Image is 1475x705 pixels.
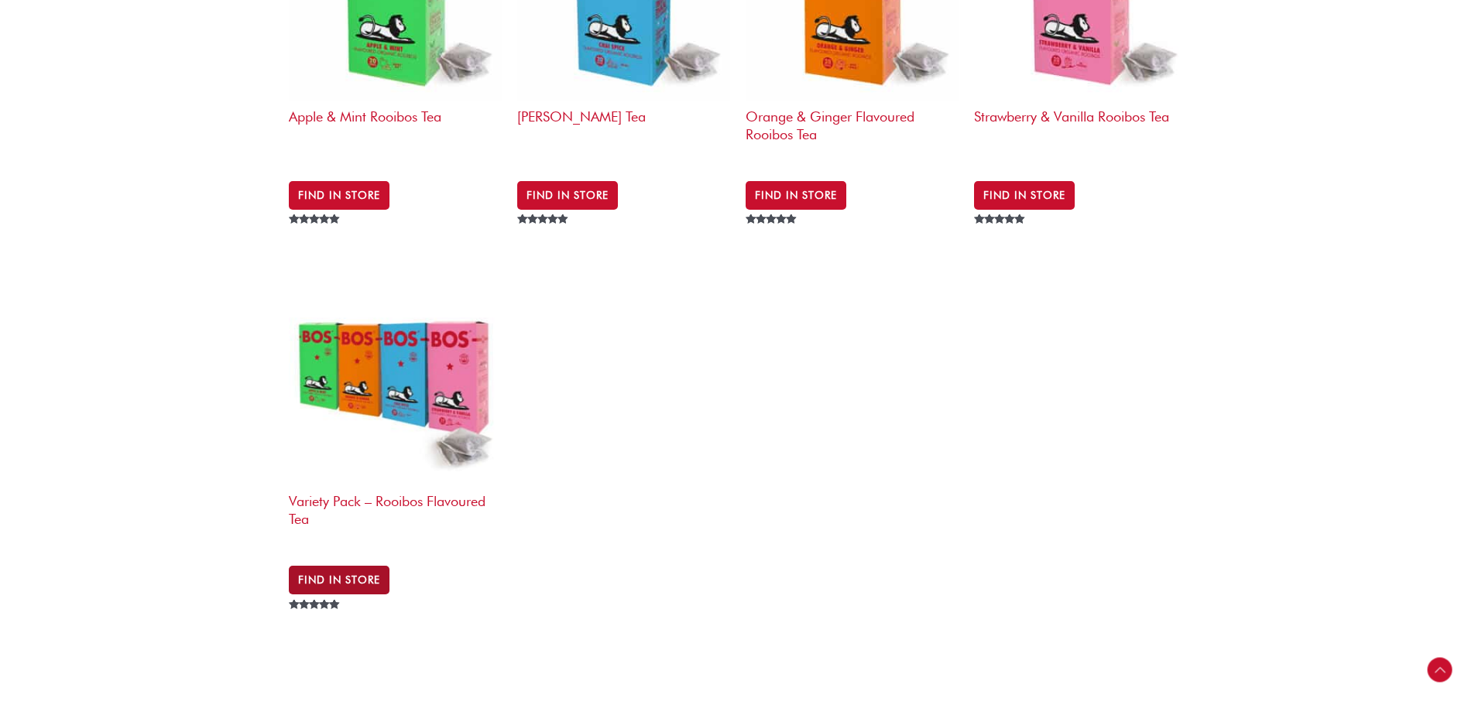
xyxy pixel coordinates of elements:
[746,101,959,160] h2: Orange & Ginger Flavoured Rooibos Tea
[289,101,502,160] h2: Apple & Mint Rooibos Tea
[517,181,618,209] a: BUY IN STORE
[289,485,502,545] h2: Variety Pack – Rooibos Flavoured Tea
[974,181,1075,209] a: BUY IN STORE
[974,214,1027,259] span: Rated out of 5
[746,181,846,209] a: BUY IN STORE
[289,181,389,209] a: BUY IN STORE
[289,600,342,645] span: Rated out of 5
[746,214,799,259] span: Rated out of 5
[289,272,502,552] a: Variety Pack – Rooibos Flavoured Tea
[289,214,342,259] span: Rated out of 5
[517,101,730,160] h2: [PERSON_NAME] Tea
[289,272,502,485] img: Variety Pack - Rooibos Flavoured Tea
[974,101,1187,160] h2: Strawberry & Vanilla Rooibos Tea
[517,214,571,259] span: Rated out of 5
[289,566,389,594] a: BUY IN STORE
